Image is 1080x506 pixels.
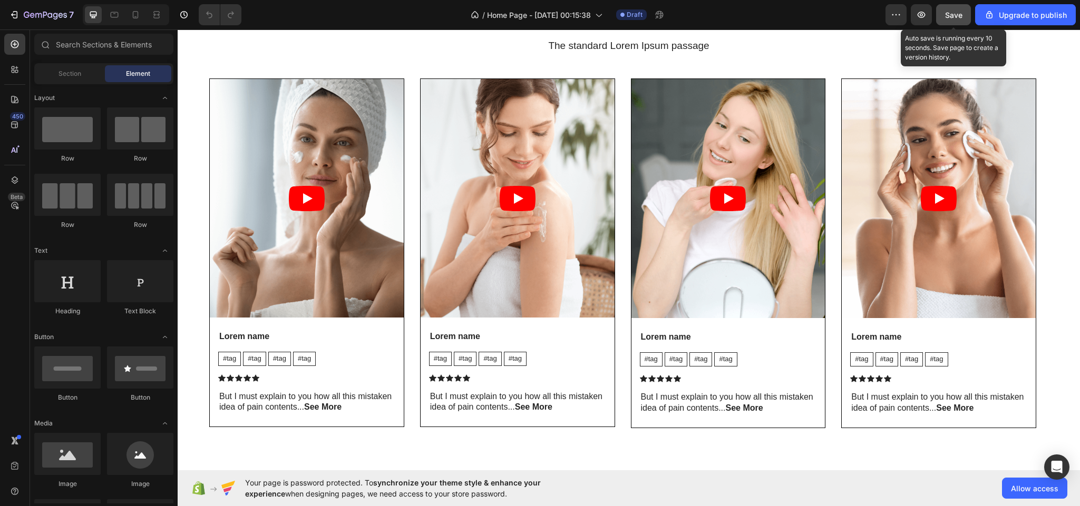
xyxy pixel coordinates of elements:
button: Play [532,156,568,182]
div: Row [107,220,173,230]
div: Row [107,154,173,163]
span: / [482,9,485,21]
div: Heading [34,306,101,316]
button: Upgrade to publish [975,4,1076,25]
div: Button [34,393,101,402]
div: Row [34,220,101,230]
iframe: Design area [178,29,1080,470]
div: Image [34,479,101,489]
p: #tag [281,325,294,334]
button: Save [936,4,971,25]
span: Button [34,332,54,342]
p: #tag [256,325,269,334]
div: Open Intercom Messenger [1044,454,1069,480]
p: Lorem name [463,302,647,313]
p: #tag [331,325,344,334]
div: Button [107,393,173,402]
p: But I must explain to you how all this mistaken idea of pain contents... [674,362,857,384]
button: Allow access [1002,478,1067,499]
p: #tag [677,325,690,334]
div: Upgrade to publish [984,9,1067,21]
span: Section [59,69,81,78]
input: Search Sections & Elements [34,34,173,55]
span: Allow access [1011,483,1058,494]
span: Toggle open [157,415,173,432]
span: Text [34,246,47,255]
div: Text Block [107,306,173,316]
p: But I must explain to you how all this mistaken idea of pain contents... [463,362,647,384]
p: Lorem name [252,302,436,313]
span: Draft [627,10,643,19]
span: Toggle open [157,90,173,106]
span: Your page is password protected. To when designing pages, we need access to your store password. [245,477,582,499]
div: Row [34,154,101,163]
span: Home Page - [DATE] 00:15:38 [487,9,591,21]
span: Toggle open [157,329,173,345]
p: 7 [69,8,74,21]
span: Save [945,11,962,19]
span: Media [34,419,53,428]
div: Image [107,479,173,489]
div: Undo/Redo [199,4,241,25]
strong: See More [548,374,586,383]
strong: See More [758,374,796,383]
span: Element [126,69,150,78]
p: #tag [541,325,554,334]
p: #tag [703,325,716,334]
strong: See More [337,373,375,382]
p: Lorem name [674,302,857,313]
span: Layout [34,93,55,103]
span: Toggle open [157,242,173,259]
button: Play [743,156,779,182]
div: 450 [10,112,25,121]
p: #tag [752,325,765,334]
p: #tag [306,325,319,334]
p: #tag [492,325,505,334]
p: #tag [727,325,741,334]
p: #tag [467,325,480,334]
div: Beta [8,193,25,201]
p: But I must explain to you how all this mistaken idea of pain contents... [252,362,436,384]
button: 7 [4,4,79,25]
button: Play [322,156,358,182]
span: synchronize your theme style & enhance your experience [245,478,541,498]
p: #tag [517,325,530,334]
